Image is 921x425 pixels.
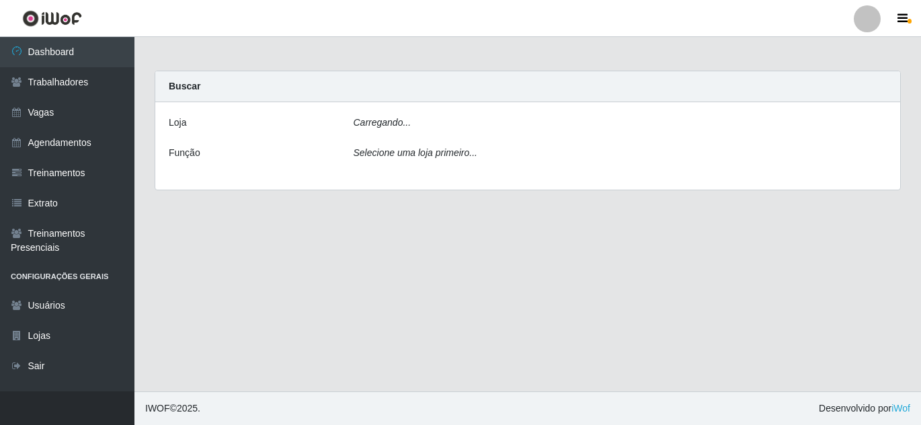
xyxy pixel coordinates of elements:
span: Desenvolvido por [819,401,910,416]
strong: Buscar [169,81,200,91]
img: CoreUI Logo [22,10,82,27]
i: Selecione uma loja primeiro... [354,147,477,158]
label: Loja [169,116,186,130]
span: IWOF [145,403,170,414]
a: iWof [891,403,910,414]
label: Função [169,146,200,160]
i: Carregando... [354,117,411,128]
span: © 2025 . [145,401,200,416]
